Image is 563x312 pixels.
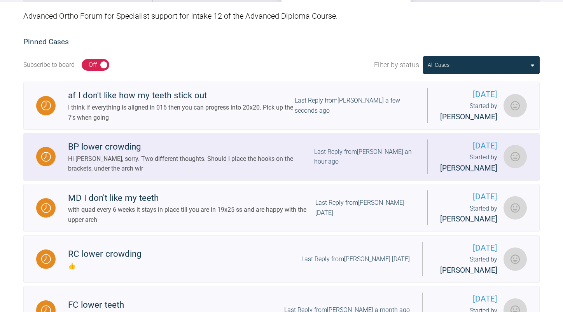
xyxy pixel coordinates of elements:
div: Advanced Ortho Forum for Specialist support for Intake 12 of the Advanced Diploma Course. [23,2,540,30]
div: Last Reply from [PERSON_NAME] [DATE] [301,254,410,264]
div: I think if everything is aligned in 016 then you can progress into 20x20. Pick up the 7's when going [68,103,295,122]
img: Roekshana Shar [504,94,527,117]
div: Started by [440,152,497,174]
img: Waiting [41,101,51,110]
img: Waiting [41,254,51,264]
div: Last Reply from [PERSON_NAME] an hour ago [314,147,415,167]
div: RC lower crowding [68,247,142,261]
h2: Pinned Cases [23,36,540,48]
div: Last Reply from [PERSON_NAME] a few seconds ago [295,96,415,115]
span: [PERSON_NAME] [440,164,497,173]
span: [PERSON_NAME] [440,214,497,223]
a: Waitingaf I don't like how my teeth stick outI think if everything is aligned in 016 then you can... [23,82,540,130]
div: Started by [435,254,497,276]
span: [DATE] [435,293,497,305]
div: Hi [PERSON_NAME], sorry. Two different thoughts. Should I place the hooks on the brackets, under ... [68,154,314,174]
img: Waiting [41,152,51,162]
div: Last Reply from [PERSON_NAME] [DATE] [315,198,415,218]
span: [DATE] [440,88,497,101]
div: MD I don't like my teeth [68,191,315,205]
a: WaitingBP lower crowdingHi [PERSON_NAME], sorry. Two different thoughts. Should I place the hooks... [23,133,540,181]
span: [PERSON_NAME] [440,112,497,121]
div: All Cases [428,61,449,69]
div: Started by [440,204,497,225]
img: Roekshana Shar [504,196,527,220]
span: Filter by status [374,59,419,71]
img: Roekshana Shar [504,145,527,168]
div: af I don't like how my teeth stick out [68,89,295,103]
img: Roekshana Shar [504,248,527,271]
div: 👍 [68,261,142,271]
a: WaitingMD I don't like my teethwith quad every 6 weeks it stays in place till you are in 19x25 ss... [23,184,540,232]
a: WaitingRC lower crowding👍Last Reply from[PERSON_NAME] [DATE][DATE]Started by [PERSON_NAME]Roeksha... [23,235,540,283]
div: FC lower teeth [68,298,254,312]
span: [DATE] [435,242,497,254]
div: Subscribe to board [23,60,75,70]
img: Waiting [41,203,51,213]
div: Started by [440,101,497,123]
span: [DATE] [440,139,497,152]
div: with quad every 6 weeks it stays in place till you are in 19x25 ss and are happy with the upper arch [68,205,315,225]
div: Off [89,60,97,70]
span: [DATE] [440,190,497,203]
div: BP lower crowding [68,140,314,154]
span: [PERSON_NAME] [440,266,497,275]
